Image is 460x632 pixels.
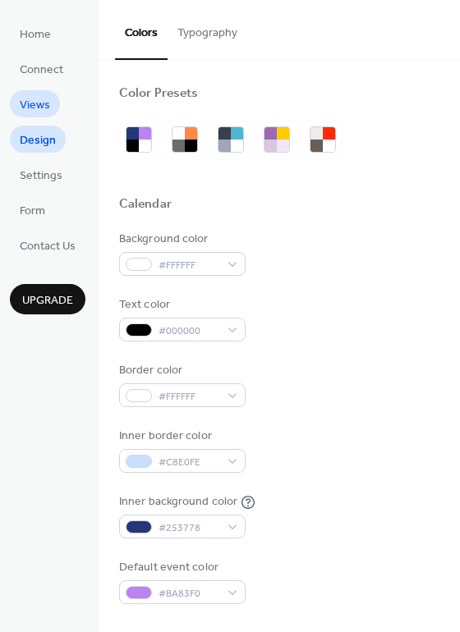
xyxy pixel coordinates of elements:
a: Form [10,196,55,223]
a: Design [10,126,66,153]
div: Text color [119,296,242,314]
span: #FFFFFF [159,388,219,405]
a: Views [10,90,60,117]
div: Inner background color [119,493,237,511]
span: #C8E0FE [159,454,219,471]
span: Home [20,26,51,44]
button: Upgrade [10,284,85,314]
div: Inner border color [119,428,242,445]
span: #253778 [159,520,219,537]
div: Background color [119,231,242,248]
div: Default event color [119,559,242,576]
span: Design [20,132,56,149]
a: Settings [10,161,72,188]
div: Border color [119,362,242,379]
div: Calendar [119,196,172,213]
a: Connect [10,55,73,82]
a: Contact Us [10,231,85,259]
span: #000000 [159,323,219,340]
div: Color Presets [119,85,198,103]
span: #BA83F0 [159,585,219,602]
span: Views [20,97,50,114]
span: Settings [20,167,62,185]
span: Connect [20,62,63,79]
span: #FFFFFF [159,257,219,274]
a: Home [10,20,61,47]
span: Form [20,203,45,220]
span: Upgrade [22,292,73,309]
span: Contact Us [20,238,76,255]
